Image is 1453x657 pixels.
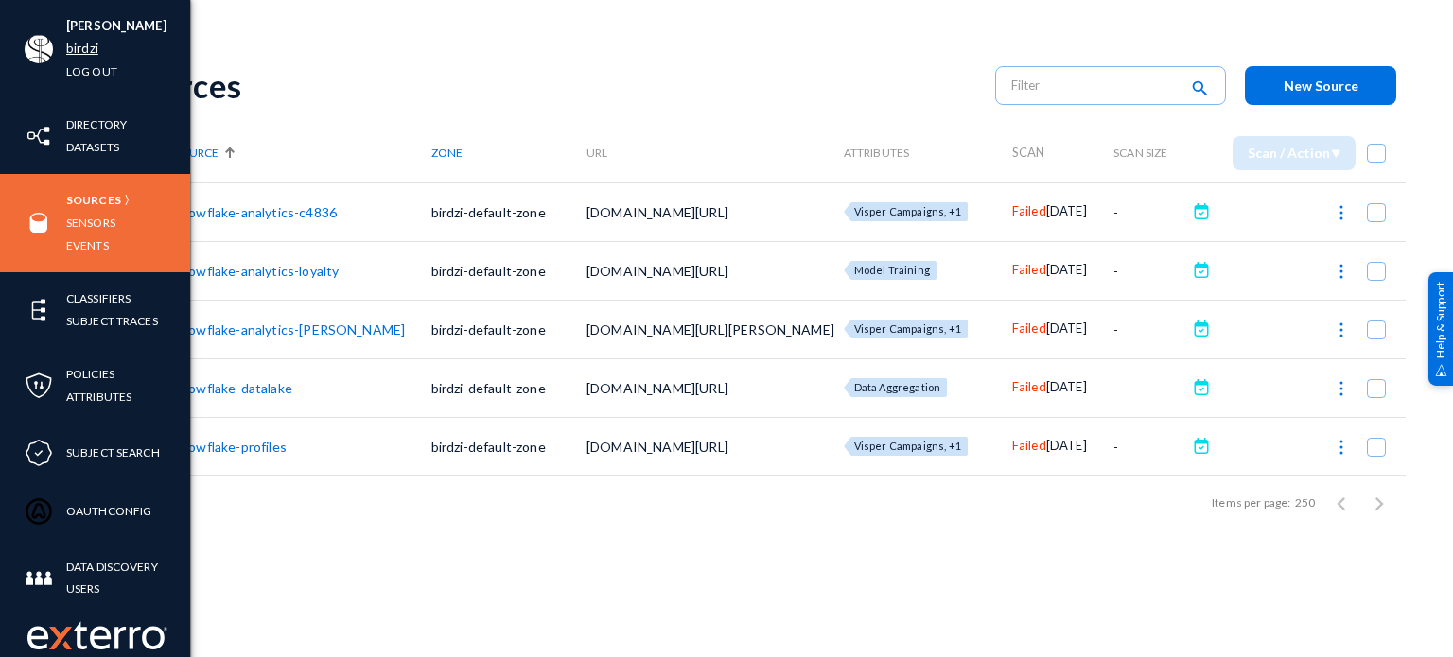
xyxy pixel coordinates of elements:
span: [DOMAIN_NAME][URL] [586,204,728,220]
img: icon-elements.svg [25,296,53,324]
span: Attributes [844,146,910,160]
td: - [1113,417,1187,475]
td: birdzi-default-zone [431,241,586,300]
div: Sources [125,66,976,105]
a: Policies [66,363,114,385]
img: icon-more.svg [1332,203,1351,222]
span: [DOMAIN_NAME][URL] [586,263,728,279]
span: Visper Campaigns, +1 [854,440,961,452]
span: URL [586,146,607,160]
a: Directory [66,113,127,135]
span: [DATE] [1046,320,1087,336]
img: icon-more.svg [1332,262,1351,281]
img: icon-sources.svg [25,209,53,237]
span: New Source [1284,78,1358,94]
input: Filter [1011,71,1178,99]
span: Failed [1012,262,1046,277]
span: Failed [1012,320,1046,336]
span: Failed [1012,379,1046,394]
img: icon-oauth.svg [25,497,53,526]
td: birdzi-default-zone [431,358,586,417]
img: help_support.svg [1435,364,1447,376]
img: icon-inventory.svg [25,122,53,150]
a: Data Discovery Users [66,556,190,599]
img: icon-more.svg [1332,438,1351,457]
span: [DOMAIN_NAME][URL] [586,439,728,455]
span: Data Aggregation [854,381,941,393]
td: - [1113,241,1187,300]
span: Visper Campaigns, +1 [854,322,961,335]
a: Datasets [66,136,119,158]
img: icon-more.svg [1332,379,1351,398]
a: snowflake-datalake [174,380,292,396]
a: Log out [66,61,117,82]
td: birdzi-default-zone [431,182,586,241]
img: ACg8ocIa8OWj5FIzaB8MU-JIbNDt0RWcUDl_eQ0ZyYxN7rWYZ1uJfn9p=s96-c [25,35,53,63]
td: birdzi-default-zone [431,300,586,358]
img: exterro-work-mark.svg [27,621,167,649]
span: [DATE] [1046,379,1087,394]
div: Help & Support [1428,271,1453,385]
span: [DOMAIN_NAME][URL][PERSON_NAME] [586,321,834,337]
img: icon-policies.svg [25,372,53,400]
button: Previous page [1322,484,1360,522]
span: [DOMAIN_NAME][URL] [586,380,728,396]
img: icon-members.svg [25,564,53,593]
span: Visper Campaigns, +1 [854,205,961,217]
span: Failed [1012,203,1046,218]
a: Sources [66,189,121,211]
img: icon-compliance.svg [25,439,53,467]
img: exterro-logo.svg [49,627,72,649]
div: Source [174,146,431,160]
td: - [1113,300,1187,358]
span: [DATE] [1046,438,1087,453]
span: [DATE] [1046,262,1087,277]
a: OAuthConfig [66,500,151,522]
td: - [1113,182,1187,241]
a: Subject Search [66,441,160,463]
div: 250 [1295,494,1315,511]
span: Model Training [854,264,930,276]
a: Attributes [66,386,131,407]
span: Failed [1012,438,1046,453]
span: [DATE] [1046,203,1087,218]
a: Sensors [66,212,115,233]
td: birdzi-default-zone [431,417,586,475]
td: - [1113,358,1187,417]
div: Zone [431,146,586,160]
a: snowflake-analytics-[PERSON_NAME] [174,321,405,337]
span: Zone [431,146,463,160]
button: Next page [1360,484,1398,522]
a: snowflake-profiles [174,439,287,455]
a: snowflake-analytics-loyalty [174,263,339,279]
a: Classifiers [66,287,131,309]
li: [PERSON_NAME] [66,15,166,38]
mat-icon: search [1188,77,1211,102]
button: New Source [1245,66,1396,105]
a: snowflake-analytics-c4836 [174,204,337,220]
a: Subject Traces [66,310,158,332]
span: Source [174,146,219,160]
div: Items per page: [1212,494,1290,511]
span: Scan Size [1113,146,1167,160]
img: icon-more.svg [1332,320,1351,339]
span: Scan [1012,145,1045,160]
a: Events [66,234,109,256]
a: birdzi [66,38,98,60]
